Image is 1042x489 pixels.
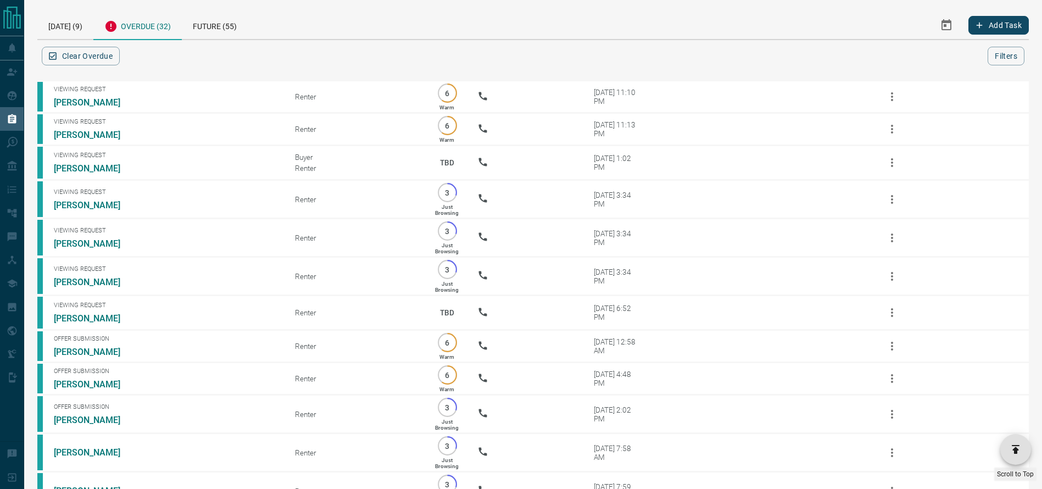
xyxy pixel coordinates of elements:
div: [DATE] 12:58 AM [594,337,640,355]
a: [PERSON_NAME] [54,313,136,324]
p: 6 [443,89,452,97]
div: [DATE] 3:34 PM [594,229,640,247]
span: Viewing Request [54,265,278,273]
p: Just Browsing [435,457,459,469]
div: Renter [295,125,417,134]
a: [PERSON_NAME] [54,347,136,357]
a: [PERSON_NAME] [54,163,136,174]
div: condos.ca [37,435,43,470]
div: Renter [295,195,417,204]
div: condos.ca [37,258,43,294]
div: condos.ca [37,331,43,361]
div: Renter [295,164,417,173]
div: [DATE] 11:13 PM [594,120,640,138]
p: 6 [443,338,452,347]
div: [DATE] 4:48 PM [594,370,640,387]
p: TBD [433,148,461,177]
a: [PERSON_NAME] [54,415,136,425]
p: Just Browsing [435,281,459,293]
p: 6 [443,121,452,130]
div: condos.ca [37,147,43,179]
div: Overdue (32) [93,11,182,40]
div: Renter [295,410,417,419]
div: [DATE] 1:02 PM [594,154,640,171]
p: 6 [443,371,452,379]
div: [DATE] (9) [37,11,93,39]
p: Just Browsing [435,419,459,431]
div: [DATE] 11:10 PM [594,88,640,105]
a: [PERSON_NAME] [54,379,136,390]
span: Offer Submission [54,368,278,375]
div: Future (55) [182,11,248,39]
div: Renter [295,272,417,281]
p: Warm [439,386,454,392]
p: Just Browsing [435,242,459,254]
span: Offer Submission [54,403,278,410]
p: 3 [443,265,452,274]
a: [PERSON_NAME] [54,130,136,140]
a: [PERSON_NAME] [54,97,136,108]
div: condos.ca [37,181,43,217]
button: Select Date Range [933,12,960,38]
a: [PERSON_NAME] [54,277,136,287]
p: 3 [443,188,452,197]
p: 3 [443,403,452,412]
div: [DATE] 6:52 PM [594,304,640,321]
div: [DATE] 3:34 PM [594,191,640,208]
p: TBD [433,298,461,327]
div: [DATE] 2:02 PM [594,405,640,423]
span: Offer Submission [54,335,278,342]
span: Viewing Request [54,152,278,159]
div: [DATE] 7:58 AM [594,444,640,462]
p: 3 [443,480,452,488]
span: Viewing Request [54,188,278,196]
div: condos.ca [37,82,43,112]
div: condos.ca [37,396,43,432]
div: Renter [295,234,417,242]
span: Viewing Request [54,118,278,125]
div: condos.ca [37,297,43,329]
a: [PERSON_NAME] [54,200,136,210]
p: Warm [439,104,454,110]
div: condos.ca [37,220,43,255]
p: 3 [443,227,452,235]
span: Viewing Request [54,302,278,309]
div: Renter [295,448,417,457]
button: Clear Overdue [42,47,120,65]
div: [DATE] 3:34 PM [594,268,640,285]
p: 3 [443,442,452,450]
button: Add Task [968,16,1029,35]
span: Viewing Request [54,227,278,234]
div: Renter [295,374,417,383]
div: Renter [295,308,417,317]
p: Warm [439,354,454,360]
span: Scroll to Top [997,470,1034,478]
p: Just Browsing [435,204,459,216]
button: Filters [988,47,1024,65]
div: Renter [295,92,417,101]
a: [PERSON_NAME] [54,447,136,458]
div: Buyer [295,153,417,162]
a: [PERSON_NAME] [54,238,136,249]
div: condos.ca [37,364,43,393]
p: Warm [439,137,454,143]
span: Viewing Request [54,86,278,93]
div: Renter [295,342,417,351]
div: condos.ca [37,114,43,144]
